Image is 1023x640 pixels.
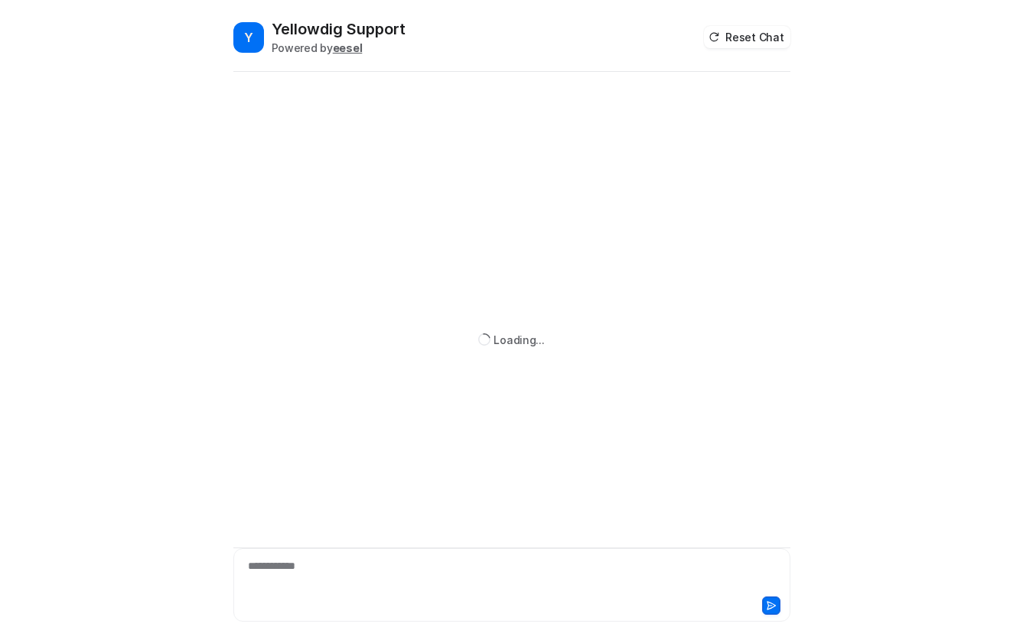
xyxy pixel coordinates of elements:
div: Powered by [272,40,406,56]
span: Y [233,22,264,53]
div: Loading... [494,332,544,348]
h2: Yellowdig Support [272,18,406,40]
b: eesel [333,41,363,54]
button: Reset Chat [704,26,790,48]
